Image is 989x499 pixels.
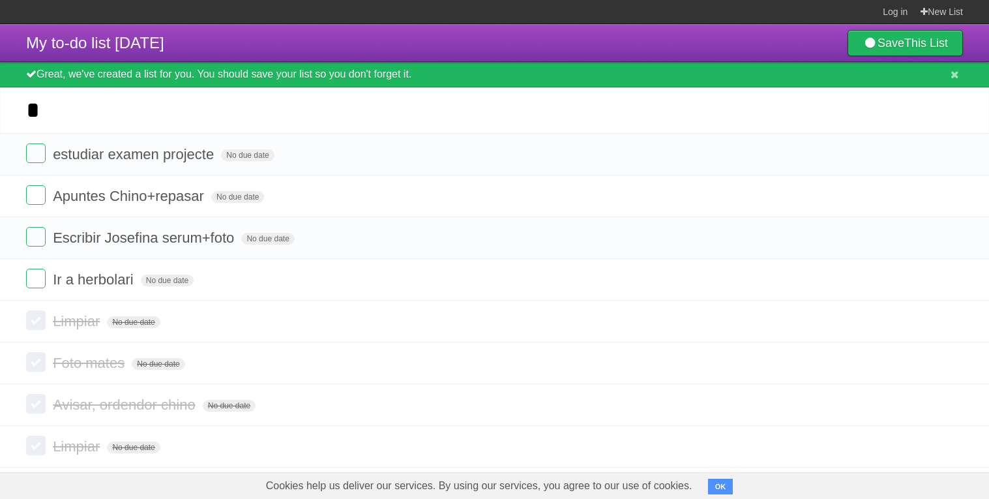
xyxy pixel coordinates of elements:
span: My to-do list [DATE] [26,34,164,52]
label: Done [26,352,46,372]
label: Done [26,269,46,288]
span: Apuntes Chino+repasar [53,188,207,204]
span: No due date [241,233,294,245]
label: Done [26,227,46,247]
label: Done [26,394,46,414]
span: No due date [132,358,185,370]
span: No due date [221,149,274,161]
span: Escribir Josefina serum+foto [53,230,237,246]
span: Foto mates [53,355,128,371]
span: Ir a herbolari [53,271,137,288]
span: Limpiar [53,313,103,329]
span: No due date [107,316,160,328]
label: Done [26,310,46,330]
span: No due date [203,400,256,412]
span: Limpiar [53,438,103,455]
span: Cookies help us deliver our services. By using our services, you agree to our use of cookies. [253,473,705,499]
label: Done [26,436,46,455]
b: This List [904,37,948,50]
span: No due date [141,275,194,286]
a: SaveThis List [848,30,963,56]
button: OK [708,479,733,494]
span: Avisar, ordendor chino [53,397,199,413]
span: No due date [107,442,160,453]
span: No due date [211,191,264,203]
span: estudiar examen projecte [53,146,217,162]
label: Done [26,185,46,205]
label: Done [26,144,46,163]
